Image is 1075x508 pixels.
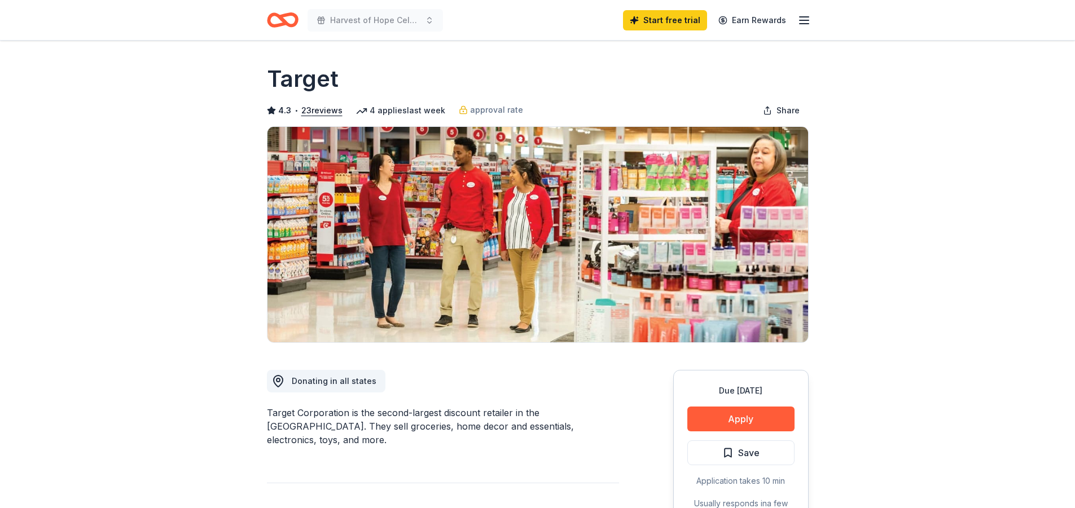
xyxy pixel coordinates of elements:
[776,104,800,117] span: Share
[301,104,343,117] button: 23reviews
[738,445,760,460] span: Save
[267,406,619,447] div: Target Corporation is the second-largest discount retailer in the [GEOGRAPHIC_DATA]. They sell gr...
[292,376,376,386] span: Donating in all states
[470,103,523,117] span: approval rate
[267,63,339,95] h1: Target
[356,104,445,117] div: 4 applies last week
[687,440,795,465] button: Save
[687,474,795,488] div: Application takes 10 min
[267,127,808,342] img: Image for Target
[687,407,795,431] button: Apply
[278,104,291,117] span: 4.3
[294,106,298,115] span: •
[687,384,795,397] div: Due [DATE]
[623,10,707,30] a: Start free trial
[308,9,443,32] button: Harvest of Hope Celebration
[712,10,793,30] a: Earn Rewards
[330,14,420,27] span: Harvest of Hope Celebration
[459,103,523,117] a: approval rate
[267,7,299,33] a: Home
[754,99,809,122] button: Share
